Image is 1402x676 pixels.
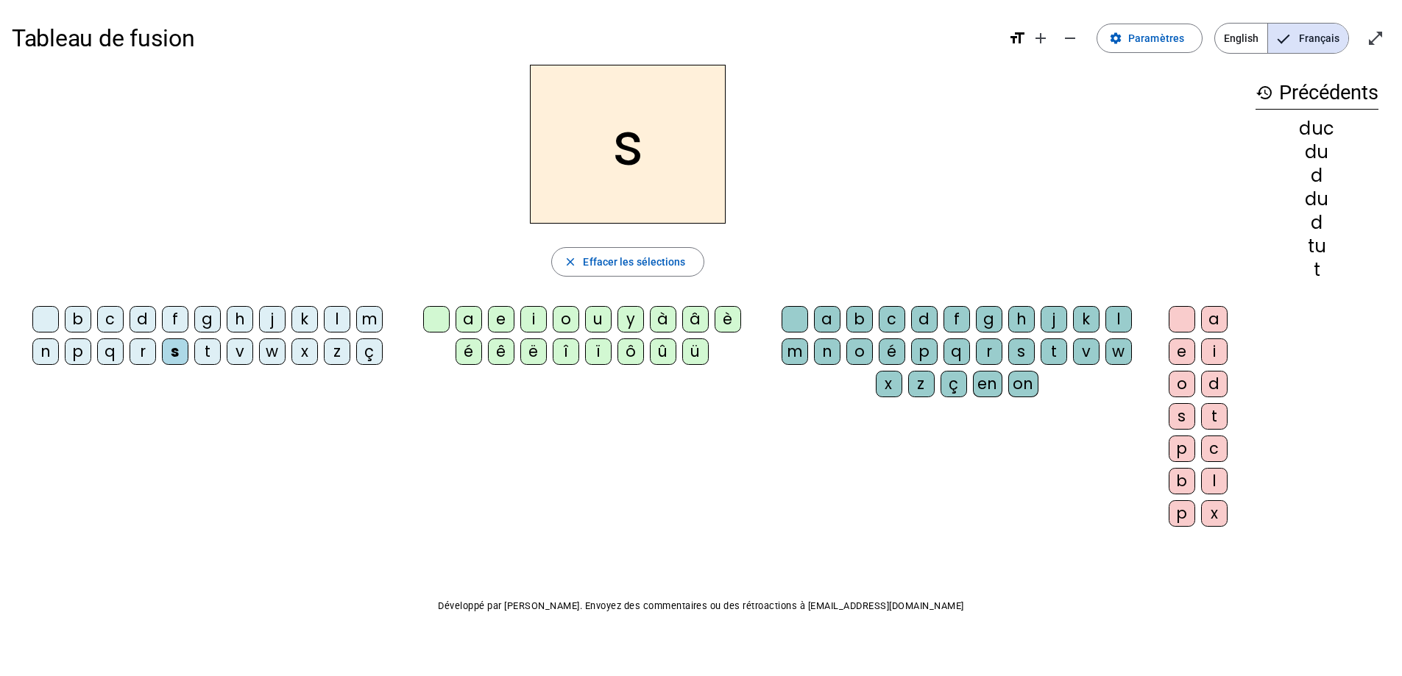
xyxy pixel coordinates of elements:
[1169,371,1195,397] div: o
[1367,29,1384,47] mat-icon: open_in_full
[976,338,1002,365] div: r
[227,306,253,332] div: h
[1105,306,1132,332] div: l
[1008,29,1026,47] mat-icon: format_size
[617,306,644,332] div: y
[585,306,612,332] div: u
[976,306,1002,332] div: g
[1073,338,1100,365] div: v
[911,306,938,332] div: d
[1073,306,1100,332] div: k
[1169,468,1195,494] div: b
[682,306,709,332] div: â
[1201,338,1228,365] div: i
[564,255,577,268] mat-icon: close
[1201,435,1228,462] div: c
[1256,77,1378,110] h3: Précédents
[32,338,59,365] div: n
[715,306,741,332] div: è
[814,306,840,332] div: a
[1026,24,1055,53] button: Augmenter la taille de la police
[12,597,1390,615] p: Développé par [PERSON_NAME]. Envoyez des commentaires ou des rétroactions à [EMAIL_ADDRESS][DOMAI...
[1256,84,1273,102] mat-icon: history
[1256,120,1378,138] div: duc
[1201,306,1228,332] div: a
[1268,24,1348,53] span: Français
[650,306,676,332] div: à
[1169,338,1195,365] div: e
[1041,338,1067,365] div: t
[846,338,873,365] div: o
[1201,468,1228,494] div: l
[1256,143,1378,161] div: du
[12,15,996,62] h1: Tableau de fusion
[1201,371,1228,397] div: d
[356,338,383,365] div: ç
[846,306,873,332] div: b
[1128,29,1184,47] span: Paramètres
[227,338,253,365] div: v
[782,338,808,365] div: m
[553,306,579,332] div: o
[943,306,970,332] div: f
[1215,24,1267,53] span: English
[291,306,318,332] div: k
[520,306,547,332] div: i
[617,338,644,365] div: ô
[1041,306,1067,332] div: j
[908,371,935,397] div: z
[1214,23,1349,54] mat-button-toggle-group: Language selection
[1109,32,1122,45] mat-icon: settings
[814,338,840,365] div: n
[1097,24,1203,53] button: Paramètres
[97,338,124,365] div: q
[650,338,676,365] div: û
[1055,24,1085,53] button: Diminuer la taille de la police
[551,247,704,277] button: Effacer les sélections
[324,306,350,332] div: l
[488,338,514,365] div: ê
[1256,261,1378,279] div: t
[1105,338,1132,365] div: w
[1201,500,1228,527] div: x
[585,338,612,365] div: ï
[1256,238,1378,255] div: tu
[973,371,1002,397] div: en
[520,338,547,365] div: ë
[456,338,482,365] div: é
[291,338,318,365] div: x
[1008,371,1038,397] div: on
[553,338,579,365] div: î
[876,371,902,397] div: x
[1201,403,1228,430] div: t
[1361,24,1390,53] button: Entrer en plein écran
[162,306,188,332] div: f
[356,306,383,332] div: m
[1169,403,1195,430] div: s
[943,338,970,365] div: q
[1256,214,1378,232] div: d
[1008,306,1035,332] div: h
[162,338,188,365] div: s
[65,306,91,332] div: b
[97,306,124,332] div: c
[194,306,221,332] div: g
[1256,167,1378,185] div: d
[194,338,221,365] div: t
[941,371,967,397] div: ç
[682,338,709,365] div: ü
[1061,29,1079,47] mat-icon: remove
[879,306,905,332] div: c
[324,338,350,365] div: z
[65,338,91,365] div: p
[130,306,156,332] div: d
[1032,29,1049,47] mat-icon: add
[1169,435,1195,462] div: p
[130,338,156,365] div: r
[583,253,685,271] span: Effacer les sélections
[1256,191,1378,208] div: du
[911,338,938,365] div: p
[259,338,286,365] div: w
[530,65,726,224] h2: s
[259,306,286,332] div: j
